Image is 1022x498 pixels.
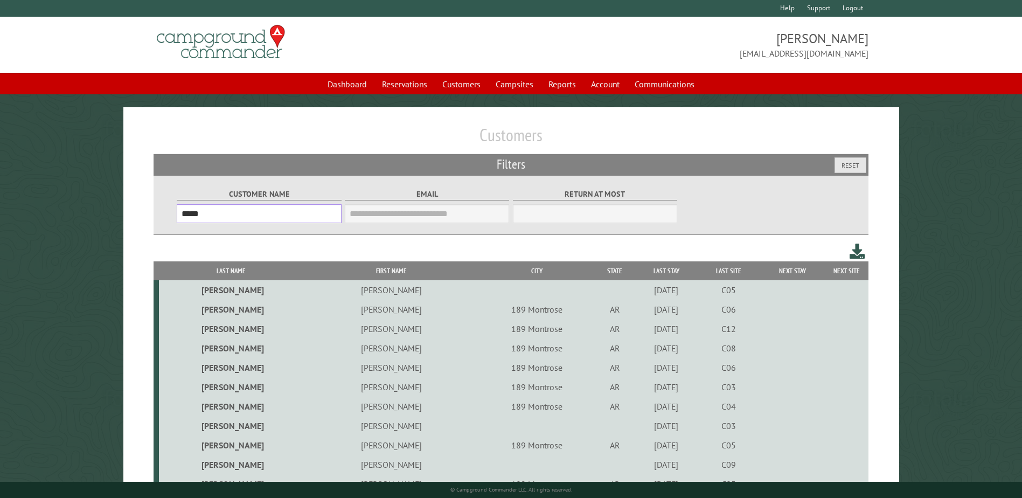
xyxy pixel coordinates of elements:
[636,285,696,295] div: [DATE]
[303,455,479,474] td: [PERSON_NAME]
[542,74,582,94] a: Reports
[594,300,635,319] td: AR
[321,74,373,94] a: Dashboard
[154,124,868,154] h1: Customers
[303,280,479,300] td: [PERSON_NAME]
[698,300,760,319] td: C06
[594,358,635,377] td: AR
[303,397,479,416] td: [PERSON_NAME]
[698,455,760,474] td: C09
[698,358,760,377] td: C06
[698,280,760,300] td: C05
[636,479,696,489] div: [DATE]
[594,338,635,358] td: AR
[636,304,696,315] div: [DATE]
[303,358,479,377] td: [PERSON_NAME]
[636,382,696,392] div: [DATE]
[698,397,760,416] td: C04
[479,435,594,455] td: 189 Montrose
[825,261,868,280] th: Next Site
[159,358,303,377] td: [PERSON_NAME]
[594,377,635,397] td: AR
[636,459,696,470] div: [DATE]
[511,30,868,60] span: [PERSON_NAME] [EMAIL_ADDRESS][DOMAIN_NAME]
[698,435,760,455] td: C05
[594,397,635,416] td: AR
[159,319,303,338] td: [PERSON_NAME]
[636,401,696,412] div: [DATE]
[513,188,677,200] label: Return at most
[835,157,866,173] button: Reset
[159,261,303,280] th: Last Name
[479,338,594,358] td: 189 Montrose
[760,261,825,280] th: Next Stay
[636,323,696,334] div: [DATE]
[303,377,479,397] td: [PERSON_NAME]
[303,435,479,455] td: [PERSON_NAME]
[479,397,594,416] td: 189 Montrose
[635,261,698,280] th: Last Stay
[594,261,635,280] th: State
[479,377,594,397] td: 189 Montrose
[303,416,479,435] td: [PERSON_NAME]
[479,358,594,377] td: 189 Montrose
[159,455,303,474] td: [PERSON_NAME]
[628,74,701,94] a: Communications
[159,377,303,397] td: [PERSON_NAME]
[159,397,303,416] td: [PERSON_NAME]
[159,300,303,319] td: [PERSON_NAME]
[159,416,303,435] td: [PERSON_NAME]
[303,319,479,338] td: [PERSON_NAME]
[636,362,696,373] div: [DATE]
[594,474,635,494] td: AR
[303,261,479,280] th: First Name
[436,74,487,94] a: Customers
[159,435,303,455] td: [PERSON_NAME]
[303,338,479,358] td: [PERSON_NAME]
[303,474,479,494] td: [PERSON_NAME]
[154,21,288,63] img: Campground Commander
[698,261,760,280] th: Last Site
[345,188,509,200] label: Email
[479,300,594,319] td: 189 Montrose
[585,74,626,94] a: Account
[159,474,303,494] td: [PERSON_NAME]
[850,241,865,261] a: Download this customer list (.csv)
[479,319,594,338] td: 189 Montrose
[489,74,540,94] a: Campsites
[636,420,696,431] div: [DATE]
[594,435,635,455] td: AR
[636,440,696,451] div: [DATE]
[450,486,572,493] small: © Campground Commander LLC. All rights reserved.
[698,474,760,494] td: C05
[594,319,635,338] td: AR
[154,154,868,175] h2: Filters
[159,338,303,358] td: [PERSON_NAME]
[376,74,434,94] a: Reservations
[636,343,696,354] div: [DATE]
[303,300,479,319] td: [PERSON_NAME]
[698,377,760,397] td: C03
[159,280,303,300] td: [PERSON_NAME]
[698,319,760,338] td: C12
[177,188,341,200] label: Customer Name
[479,474,594,494] td: 189 Montrose
[479,261,594,280] th: City
[698,416,760,435] td: C03
[698,338,760,358] td: C08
